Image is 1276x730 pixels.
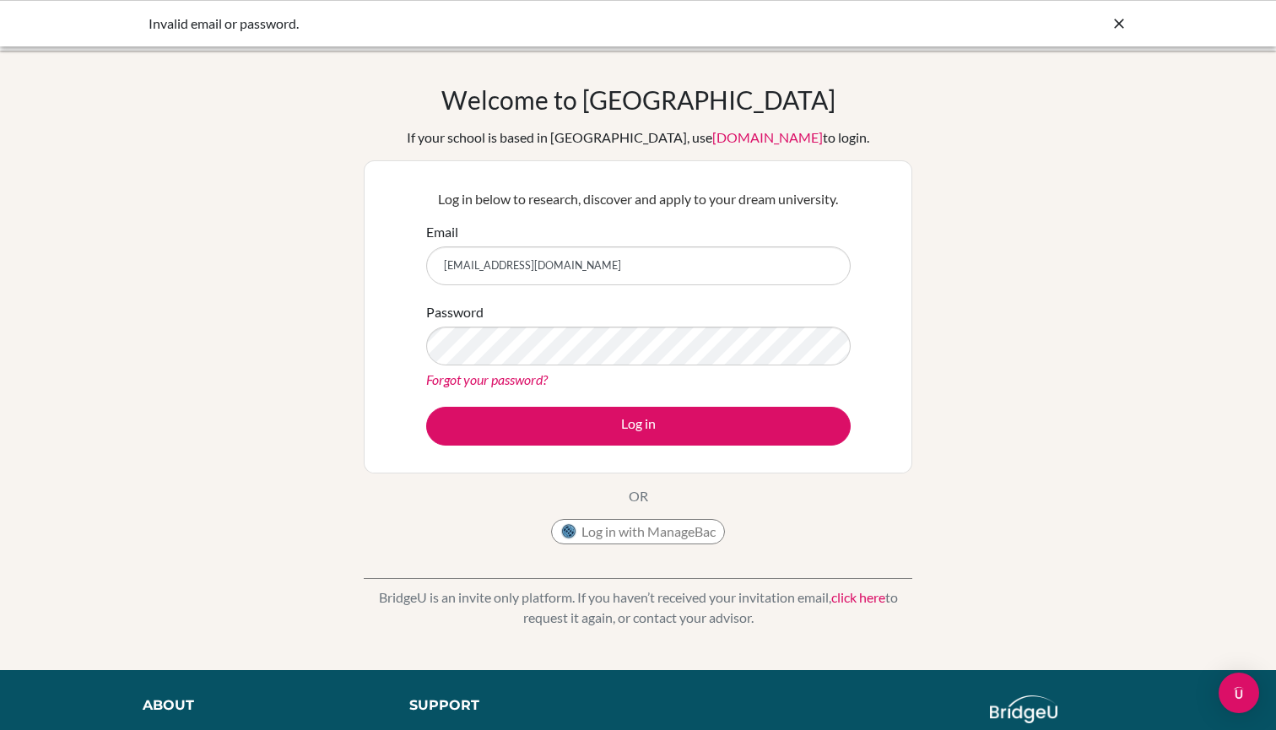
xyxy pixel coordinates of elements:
div: Support [409,695,620,716]
div: Invalid email or password. [149,14,874,34]
div: About [143,695,371,716]
a: click here [831,589,885,605]
label: Email [426,222,458,242]
p: Log in below to research, discover and apply to your dream university. [426,189,851,209]
p: OR [629,486,648,506]
label: Password [426,302,484,322]
h1: Welcome to [GEOGRAPHIC_DATA] [441,84,835,115]
p: BridgeU is an invite only platform. If you haven’t received your invitation email, to request it ... [364,587,912,628]
button: Log in [426,407,851,446]
a: [DOMAIN_NAME] [712,129,823,145]
div: If your school is based in [GEOGRAPHIC_DATA], use to login. [407,127,869,148]
a: Forgot your password? [426,371,548,387]
div: Open Intercom Messenger [1219,673,1259,713]
button: Log in with ManageBac [551,519,725,544]
img: logo_white@2x-f4f0deed5e89b7ecb1c2cc34c3e3d731f90f0f143d5ea2071677605dd97b5244.png [990,695,1058,723]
